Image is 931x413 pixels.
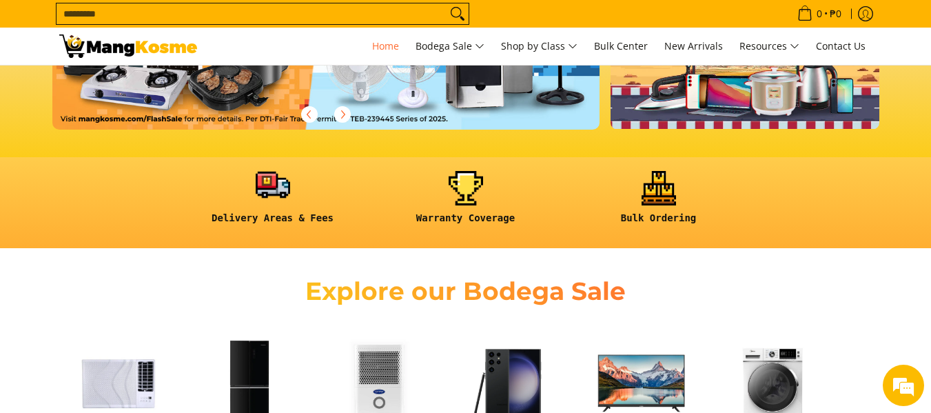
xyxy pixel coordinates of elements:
a: Home [365,28,406,65]
span: New Arrivals [664,39,723,52]
h2: Explore our Bodega Sale [266,276,666,307]
span: Home [372,39,399,52]
a: <h6><strong>Bulk Ordering</strong></h6> [569,171,748,235]
span: Bodega Sale [416,38,484,55]
a: Bulk Center [587,28,655,65]
span: Bulk Center [594,39,648,52]
img: Mang Kosme: Your Home Appliances Warehouse Sale Partner! [59,34,197,58]
nav: Main Menu [211,28,872,65]
a: Contact Us [809,28,872,65]
a: <h6><strong>Delivery Areas & Fees</strong></h6> [183,171,362,235]
button: Next [327,99,358,130]
a: Shop by Class [494,28,584,65]
span: Resources [739,38,799,55]
a: <h6><strong>Warranty Coverage</strong></h6> [376,171,555,235]
span: 0 [815,9,824,19]
a: Resources [733,28,806,65]
img: <h6><strong>Delivery Areas & Fees</strong></h6> [256,168,290,202]
span: • [793,6,846,21]
span: ₱0 [828,9,843,19]
span: Contact Us [816,39,866,52]
button: Search [447,3,469,24]
a: Bodega Sale [409,28,491,65]
button: Previous [294,99,325,130]
a: New Arrivals [657,28,730,65]
span: Shop by Class [501,38,577,55]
